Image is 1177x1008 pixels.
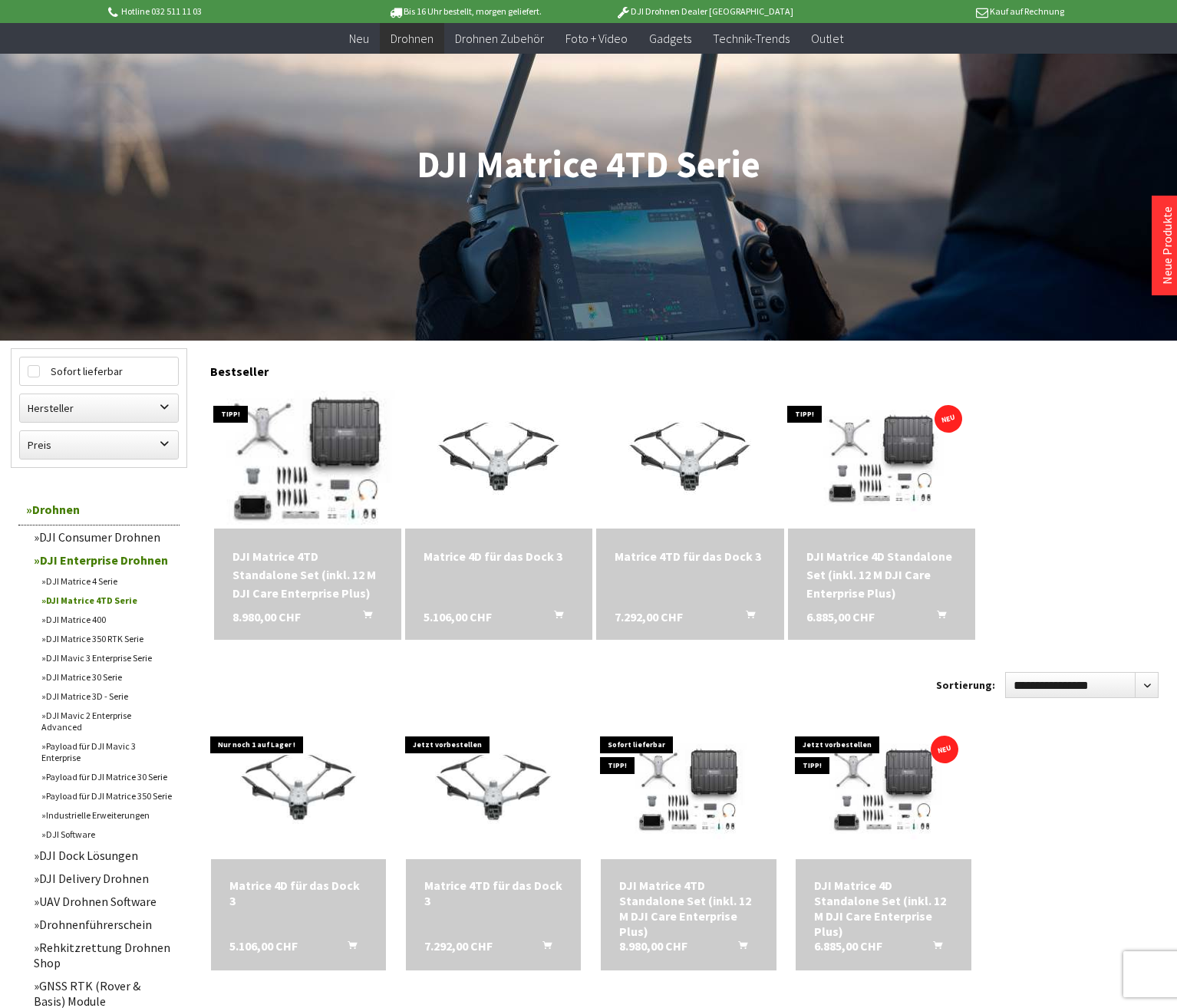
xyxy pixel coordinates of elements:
button: In den Warenkorb [345,608,381,628]
button: In den Warenkorb [727,608,764,628]
button: In den Warenkorb [918,608,955,628]
a: Foto + Video [555,23,638,54]
span: Foto + Video [565,31,628,46]
a: Neu [338,23,380,54]
a: Drohnenführerschein [26,913,180,936]
a: Matrice 4D für das Dock 3 5.106,00 CHF In den Warenkorb [424,547,574,565]
span: Drohnen Zubehör [455,31,544,46]
a: Matrice 4D für das Dock 3 5.106,00 CHF In den Warenkorb [229,878,368,908]
a: DJI Mavic 3 Enterprise Serie [34,648,180,667]
label: Hersteller [20,394,178,422]
a: DJI Matrice 350 RTK Serie [34,629,180,648]
a: UAV Drohnen Software [26,890,180,913]
button: In den Warenkorb [329,938,366,958]
span: 6.885,00 CHF [814,938,882,954]
span: 7.292,00 CHF [424,938,493,954]
div: DJI Matrice 4D Standalone Set (inkl. 12 M DJI Care Enterprise Plus) [814,878,953,939]
h1: DJI Matrice 4TD Serie [11,146,1166,184]
div: DJI Matrice 4D Standalone Set (inkl. 12 M DJI Care Enterprise Plus) [806,547,957,602]
a: Rehkitzrettung Drohnen Shop [26,936,180,974]
span: Neu [349,31,369,46]
a: Payload für DJI Matrice 350 Serie [34,786,180,805]
label: Sortierung: [936,673,995,697]
img: DJI Matrice 4TD Standalone Set (inkl. 12 M DJI Care Enterprise Plus) [601,727,776,854]
img: Matrice 4D für das Dock 3 [211,724,387,856]
img: DJI Matrice 4D Standalone Set (inkl. 12 M DJI Care Enterprise Plus) [788,392,975,527]
div: Matrice 4TD für das Dock 3 [424,878,563,908]
p: Kauf auf Rechnung [824,2,1063,21]
div: Matrice 4TD für das Dock 3 [615,547,765,565]
a: DJI Matrice 400 [34,610,180,629]
button: In den Warenkorb [524,938,561,958]
a: DJI Delivery Drohnen [26,867,180,890]
a: DJI Matrice 3D - Serie [34,687,180,706]
button: In den Warenkorb [915,938,951,958]
img: Matrice 4TD für das Dock 3 [598,390,782,529]
img: Matrice 4D für das Dock 3 [407,390,591,529]
a: Payload für DJI Mavic 3 Enterprise [34,736,180,767]
span: 5.106,00 CHF [424,608,492,626]
div: Bestseller [210,348,1166,387]
a: DJI Matrice 4TD Standalone Set (inkl. 12 M DJI Care Enterprise Plus) 8.980,00 CHF In den Warenkorb [619,878,758,939]
img: Matrice 4TD für das Dock 3 [406,724,582,856]
a: Neue Produkte [1159,206,1175,285]
a: DJI Dock Lösungen [26,844,180,867]
img: DJI Matrice 4TD Standalone Set (inkl. 12 M DJI Care Enterprise Plus) [176,364,439,553]
div: Matrice 4D für das Dock 3 [229,878,368,908]
a: DJI Matrice 30 Serie [34,667,180,687]
div: DJI Matrice 4TD Standalone Set (inkl. 12 M DJI Care Enterprise Plus) [232,547,383,602]
a: Industrielle Erweiterungen [34,805,180,825]
a: Outlet [800,23,854,54]
a: Drohnen Zubehör [444,23,555,54]
span: 7.292,00 CHF [615,608,683,626]
a: Matrice 4TD für das Dock 3 7.292,00 CHF In den Warenkorb [424,878,563,908]
a: DJI Enterprise Drohnen [26,548,180,572]
a: DJI Software [34,825,180,844]
div: DJI Matrice 4TD Standalone Set (inkl. 12 M DJI Care Enterprise Plus) [619,878,758,939]
a: DJI Matrice 4 Serie [34,572,180,591]
a: Technik-Trends [702,23,800,54]
a: Gadgets [638,23,702,54]
img: DJI Matrice 4D Standalone Set (inkl. 12 M DJI Care Enterprise Plus) [796,727,971,854]
a: DJI Matrice 4TD Standalone Set (inkl. 12 M DJI Care Enterprise Plus) 8.980,00 CHF In den Warenkorb [232,547,383,602]
button: In den Warenkorb [720,938,757,958]
span: Technik-Trends [713,31,790,46]
p: Hotline 032 511 11 03 [105,2,345,21]
span: 6.885,00 CHF [806,608,875,626]
span: Gadgets [649,31,691,46]
a: Matrice 4TD für das Dock 3 7.292,00 CHF In den Warenkorb [615,547,765,565]
a: DJI Matrice 4D Standalone Set (inkl. 12 M DJI Care Enterprise Plus) 6.885,00 CHF In den Warenkorb [814,878,953,939]
a: DJI Matrice 4D Standalone Set (inkl. 12 M DJI Care Enterprise Plus) 6.885,00 CHF In den Warenkorb [806,547,957,602]
span: 8.980,00 CHF [232,608,301,626]
a: Drohnen [18,494,180,525]
label: Sofort lieferbar [20,357,178,385]
span: Drohnen [391,31,434,46]
a: DJI Consumer Drohnen [26,525,180,548]
div: Matrice 4D für das Dock 3 [424,547,574,565]
a: DJI Mavic 2 Enterprise Advanced [34,706,180,736]
a: DJI Matrice 4TD Serie [34,591,180,610]
label: Preis [20,431,178,459]
span: 5.106,00 CHF [229,938,298,954]
a: Payload für DJI Matrice 30 Serie [34,767,180,786]
button: In den Warenkorb [536,608,572,628]
a: Drohnen [380,23,444,54]
span: Outlet [811,31,843,46]
p: DJI Drohnen Dealer [GEOGRAPHIC_DATA] [585,2,824,21]
p: Bis 16 Uhr bestellt, morgen geliefert. [345,2,584,21]
span: 8.980,00 CHF [619,938,687,954]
